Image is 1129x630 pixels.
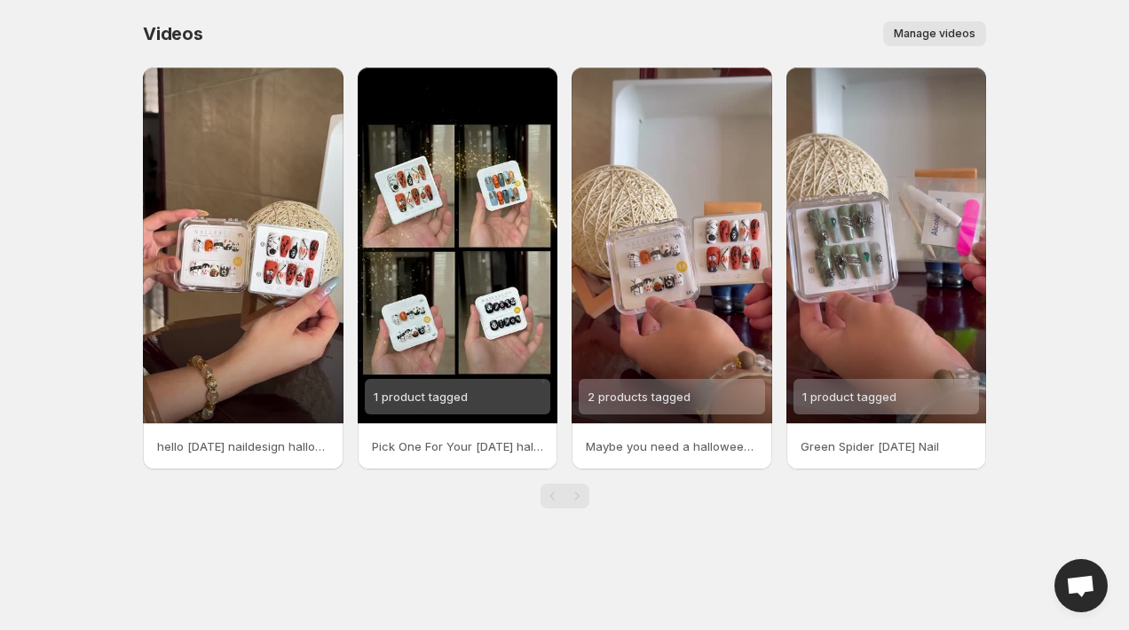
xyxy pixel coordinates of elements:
[894,27,975,41] span: Manage videos
[374,390,468,404] span: 1 product tagged
[883,21,986,46] button: Manage videos
[588,390,691,404] span: 2 products tagged
[157,437,329,455] p: hello [DATE] naildesign halloweennail halloweennailart halloweennail2025
[586,437,758,455] p: Maybe you need a halloweennailhalloweennail2025 halloweennail halloweennails
[372,437,544,455] p: Pick One For Your [DATE] halloweennailhalloweennail2025 halloweennails halloweennailinspo
[802,390,896,404] span: 1 product tagged
[1054,559,1108,612] div: Open chat
[801,437,973,455] p: Green Spider [DATE] Nail
[143,23,203,44] span: Videos
[541,484,589,508] nav: Pagination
